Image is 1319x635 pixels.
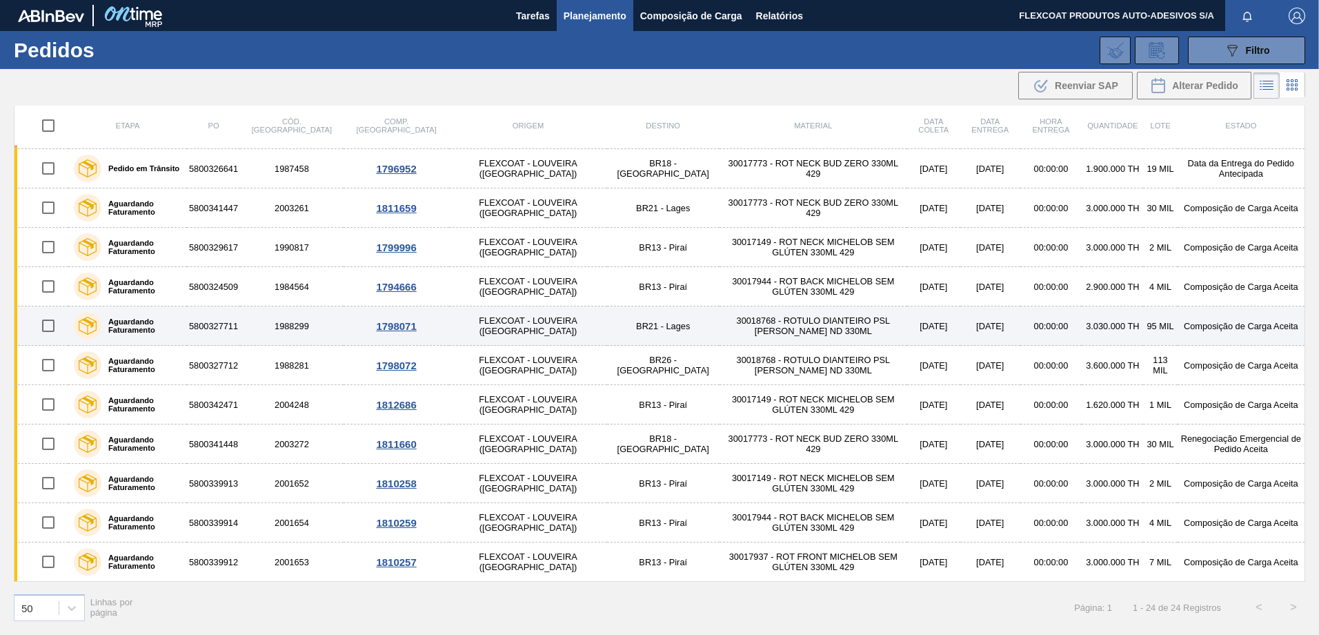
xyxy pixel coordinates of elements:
[1246,45,1270,56] span: Filtro
[1289,8,1305,24] img: Logout
[346,242,448,253] div: 1799996
[1143,149,1177,188] td: 19 MIL
[240,503,344,543] td: 2001654
[252,117,332,134] span: Cód. [GEOGRAPHIC_DATA]
[18,10,84,22] img: TNhmsLtSVTkK8tSr43FrP2fwEKptu5GPRR3wAAAABJRU5ErkJggg==
[720,228,907,267] td: 30017149 - ROT NECK MICHELOB SEM GLÚTEN 330ML 429
[794,121,832,130] span: Material
[1178,385,1305,424] td: Composição de Carga Aceita
[907,306,960,346] td: [DATE]
[14,267,1305,306] a: Aguardando Faturamento58003245091984564FLEXCOAT - LOUVEIRA ([GEOGRAPHIC_DATA])BR13 - Piraí3001794...
[1082,188,1143,228] td: 3.000.000 TH
[918,117,949,134] span: Data coleta
[1074,603,1112,613] span: Página: 1
[449,543,606,582] td: FLEXCOAT - LOUVEIRA ([GEOGRAPHIC_DATA])
[607,464,720,503] td: BR13 - Piraí
[240,228,344,267] td: 1990817
[1143,188,1177,228] td: 30 MIL
[346,438,448,450] div: 1811660
[14,188,1305,228] a: Aguardando Faturamento58003414472003261FLEXCOAT - LOUVEIRA ([GEOGRAPHIC_DATA])BR21 - Lages3001777...
[960,385,1020,424] td: [DATE]
[101,357,181,373] label: Aguardando Faturamento
[1280,72,1305,99] div: Visão em Cards
[646,121,680,130] span: Destino
[907,424,960,464] td: [DATE]
[240,149,344,188] td: 1987458
[1178,149,1305,188] td: Data da Entrega do Pedido Antecipada
[1137,72,1251,99] button: Alterar Pedido
[1032,117,1069,134] span: Hora Entrega
[907,346,960,385] td: [DATE]
[208,121,219,130] span: PO
[14,149,1305,188] a: Pedido em Trânsito58003266411987458FLEXCOAT - LOUVEIRA ([GEOGRAPHIC_DATA])BR18 - [GEOGRAPHIC_DATA...
[1143,543,1177,582] td: 7 MIL
[1178,188,1305,228] td: Composição de Carga Aceita
[607,228,720,267] td: BR13 - Piraí
[960,346,1020,385] td: [DATE]
[1242,590,1276,625] button: <
[449,385,606,424] td: FLEXCOAT - LOUVEIRA ([GEOGRAPHIC_DATA])
[607,385,720,424] td: BR13 - Piraí
[240,188,344,228] td: 2003261
[240,346,344,385] td: 1988281
[21,602,33,614] div: 50
[607,346,720,385] td: BR26 - [GEOGRAPHIC_DATA]
[1188,37,1305,64] button: Filtro
[720,424,907,464] td: 30017773 - ROT NECK BUD ZERO 330ML 429
[1020,149,1082,188] td: 00:00:00
[640,8,742,24] span: Composição de Carga
[1172,80,1238,91] span: Alterar Pedido
[564,8,626,24] span: Planejamento
[1178,543,1305,582] td: Composição de Carga Aceita
[907,267,960,306] td: [DATE]
[907,188,960,228] td: [DATE]
[187,385,240,424] td: 5800342471
[346,360,448,371] div: 1798072
[960,503,1020,543] td: [DATE]
[1143,424,1177,464] td: 30 MIL
[1082,543,1143,582] td: 3.000.000 TH
[346,517,448,529] div: 1810259
[1020,385,1082,424] td: 00:00:00
[720,267,907,306] td: 30017944 - ROT BACK MICHELOB SEM GLÚTEN 330ML 429
[720,306,907,346] td: 30018768 - ROTULO DIANTEIRO PSL [PERSON_NAME] ND 330ML
[1178,503,1305,543] td: Composição de Carga Aceita
[346,399,448,411] div: 1812686
[756,8,803,24] span: Relatórios
[1253,72,1280,99] div: Visão em Lista
[14,306,1305,346] a: Aguardando Faturamento58003277111988299FLEXCOAT - LOUVEIRA ([GEOGRAPHIC_DATA])BR21 - Lages3001876...
[449,464,606,503] td: FLEXCOAT - LOUVEIRA ([GEOGRAPHIC_DATA])
[607,543,720,582] td: BR13 - Piraí
[449,149,606,188] td: FLEXCOAT - LOUVEIRA ([GEOGRAPHIC_DATA])
[720,149,907,188] td: 30017773 - ROT NECK BUD ZERO 330ML 429
[1143,503,1177,543] td: 4 MIL
[1020,188,1082,228] td: 00:00:00
[1018,72,1133,99] div: Reenviar SAP
[14,464,1305,503] a: Aguardando Faturamento58003399132001652FLEXCOAT - LOUVEIRA ([GEOGRAPHIC_DATA])BR13 - Piraí3001714...
[187,228,240,267] td: 5800329617
[101,554,181,570] label: Aguardando Faturamento
[346,556,448,568] div: 1810257
[101,278,181,295] label: Aguardando Faturamento
[960,188,1020,228] td: [DATE]
[720,346,907,385] td: 30018768 - ROTULO DIANTEIRO PSL [PERSON_NAME] ND 330ML
[907,228,960,267] td: [DATE]
[449,188,606,228] td: FLEXCOAT - LOUVEIRA ([GEOGRAPHIC_DATA])
[187,188,240,228] td: 5800341447
[1178,267,1305,306] td: Composição de Carga Aceita
[1082,385,1143,424] td: 1.620.000 TH
[101,164,179,173] label: Pedido em Trânsito
[907,385,960,424] td: [DATE]
[960,228,1020,267] td: [DATE]
[1135,37,1179,64] div: Solicitação de Revisão de Pedidos
[1143,464,1177,503] td: 2 MIL
[907,464,960,503] td: [DATE]
[1020,346,1082,385] td: 00:00:00
[1143,346,1177,385] td: 113 MIL
[101,199,181,216] label: Aguardando Faturamento
[1020,503,1082,543] td: 00:00:00
[1020,228,1082,267] td: 00:00:00
[960,306,1020,346] td: [DATE]
[516,8,550,24] span: Tarefas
